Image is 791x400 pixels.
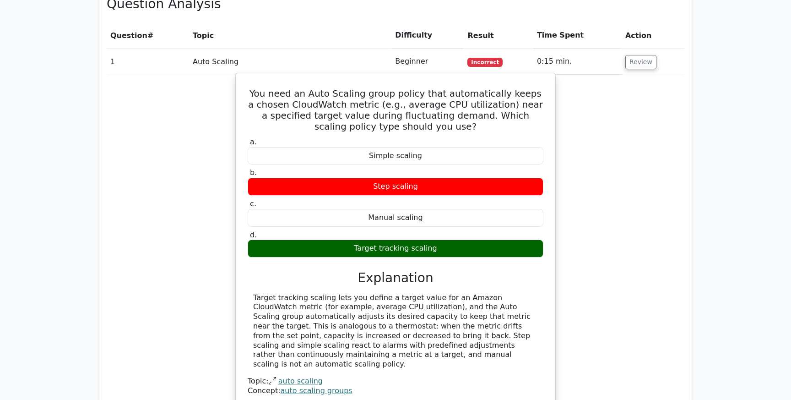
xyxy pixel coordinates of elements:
[622,22,684,49] th: Action
[248,240,543,258] div: Target tracking scaling
[189,22,391,49] th: Topic
[391,22,464,49] th: Difficulty
[467,58,503,67] span: Incorrect
[625,55,656,69] button: Review
[250,168,257,177] span: b.
[278,377,323,385] a: auto scaling
[253,293,538,369] div: Target tracking scaling lets you define a target value for an Amazon CloudWatch metric (for examp...
[533,22,622,49] th: Time Spent
[253,270,538,286] h3: Explanation
[533,49,622,75] td: 0:15 min.
[110,31,147,40] span: Question
[107,22,189,49] th: #
[281,386,352,395] a: auto scaling groups
[250,199,256,208] span: c.
[248,377,543,386] div: Topic:
[248,386,543,396] div: Concept:
[247,88,544,132] h5: You need an Auto Scaling group policy that automatically keeps a chosen CloudWatch metric (e.g., ...
[248,147,543,165] div: Simple scaling
[248,209,543,227] div: Manual scaling
[391,49,464,75] td: Beginner
[250,230,257,239] span: d.
[250,137,257,146] span: a.
[189,49,391,75] td: Auto Scaling
[107,49,189,75] td: 1
[248,178,543,196] div: Step scaling
[464,22,533,49] th: Result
